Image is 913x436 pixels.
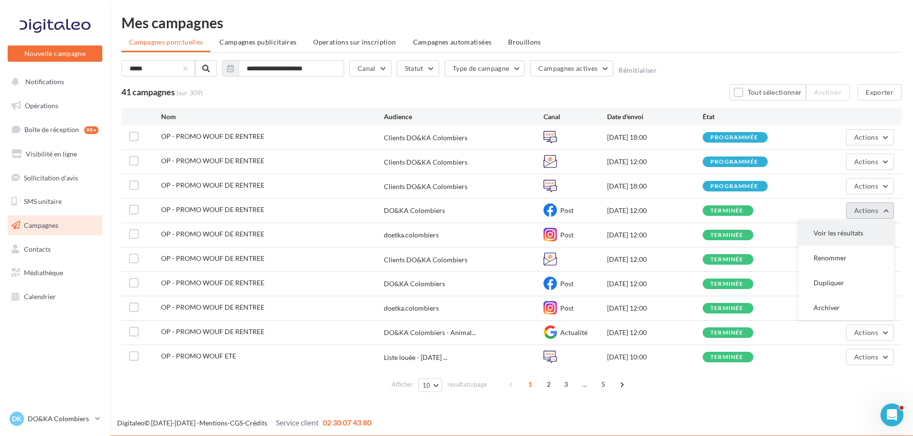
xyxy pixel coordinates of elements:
[846,129,894,145] button: Actions
[560,328,587,336] span: Actualité
[161,279,264,287] span: OP - PROMO WOUF DE RENTREE
[854,182,878,190] span: Actions
[230,419,243,427] a: CGS
[710,183,758,190] div: programmée
[806,84,850,101] button: Archiver
[219,38,296,46] span: Campagnes publicitaires
[25,78,64,86] span: Notifications
[117,419,144,427] a: Digitaleo
[6,72,100,92] button: Notifications
[560,279,574,288] span: Post
[729,84,806,101] button: Tout sélectionner
[117,419,371,427] span: © [DATE]-[DATE] - - -
[560,206,574,214] span: Post
[384,182,467,191] div: Clients DO&KA Colombiers
[384,328,476,337] span: DO&KA Colombiers - Animal...
[28,414,91,424] p: DO&KA Colombiers
[880,403,903,426] iframe: Intercom live chat
[6,263,104,283] a: Médiathèque
[349,60,391,77] button: Canal
[508,38,541,46] span: Brouillons
[24,268,63,277] span: Médiathèque
[413,38,492,46] span: Campagnes automatisées
[703,112,798,122] div: État
[846,349,894,365] button: Actions
[607,133,703,142] div: [DATE] 18:00
[161,157,264,165] span: OP - PROMO WOUF DE RENTREE
[854,157,878,166] span: Actions
[121,87,175,97] span: 41 campagnes
[161,254,264,262] span: OP - PROMO WOUF DE RENTREE
[245,419,267,427] a: Crédits
[607,303,703,313] div: [DATE] 12:00
[24,197,62,205] span: SMS unitaire
[12,414,22,424] span: DK
[854,328,878,336] span: Actions
[846,202,894,219] button: Actions
[558,377,574,392] span: 3
[607,352,703,362] div: [DATE] 10:00
[710,208,744,214] div: terminée
[607,181,703,191] div: [DATE] 18:00
[161,181,264,189] span: OP - PROMO WOUF DE RENTREE
[854,133,878,141] span: Actions
[397,60,439,77] button: Statut
[560,231,574,239] span: Post
[384,230,439,240] div: doetka.colombiers
[607,112,703,122] div: Date d'envoi
[323,418,371,427] span: 02 30 07 43 80
[384,303,439,313] div: doetka.colombiers
[798,270,894,295] button: Dupliquer
[798,295,894,320] button: Archiver
[25,101,58,110] span: Opérations
[199,419,228,427] a: Mentions
[161,205,264,213] span: OP - PROMO WOUF DE RENTREE
[607,206,703,215] div: [DATE] 12:00
[798,246,894,270] button: Renommer
[607,328,703,337] div: [DATE] 12:00
[447,380,487,389] span: résultats/page
[710,232,744,238] div: terminée
[391,380,413,389] span: Afficher
[710,281,744,287] div: terminée
[8,410,102,428] a: DK DO&KA Colombiers
[161,230,264,238] span: OP - PROMO WOUF DE RENTREE
[84,126,98,134] div: 99+
[384,157,467,167] div: Clients DO&KA Colombiers
[161,352,236,360] span: OP - PROMO WOUF ETE
[530,60,613,77] button: Campagnes actives
[710,134,758,141] div: programmée
[854,353,878,361] span: Actions
[710,159,758,165] div: programmée
[846,324,894,341] button: Actions
[607,255,703,264] div: [DATE] 12:00
[577,377,592,392] span: ...
[276,418,319,427] span: Service client
[8,45,102,62] button: Nouvelle campagne
[6,144,104,164] a: Visibilité en ligne
[858,84,902,101] button: Exporter
[6,239,104,259] a: Contacts
[24,125,79,134] span: Boîte de réception
[6,191,104,212] a: SMS unitaire
[384,353,447,362] span: Liste louée - [DATE] ...
[710,330,744,336] div: terminée
[798,221,894,246] button: Voir les résultats
[384,206,445,215] div: DO&KA Colombiers
[384,133,467,143] div: Clients DO&KA Colombiers
[541,377,556,392] span: 2
[607,230,703,240] div: [DATE] 12:00
[6,119,104,140] a: Boîte de réception99+
[161,132,264,140] span: OP - PROMO WOUF DE RENTREE
[384,255,467,265] div: Clients DO&KA Colombiers
[445,60,525,77] button: Type de campagne
[313,38,396,46] span: Operations sur inscription
[710,354,744,360] div: terminée
[543,112,607,122] div: Canal
[24,221,58,229] span: Campagnes
[538,64,598,72] span: Campagnes actives
[6,168,104,188] a: Sollicitation d'avis
[846,178,894,194] button: Actions
[6,215,104,235] a: Campagnes
[26,150,77,158] span: Visibilité en ligne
